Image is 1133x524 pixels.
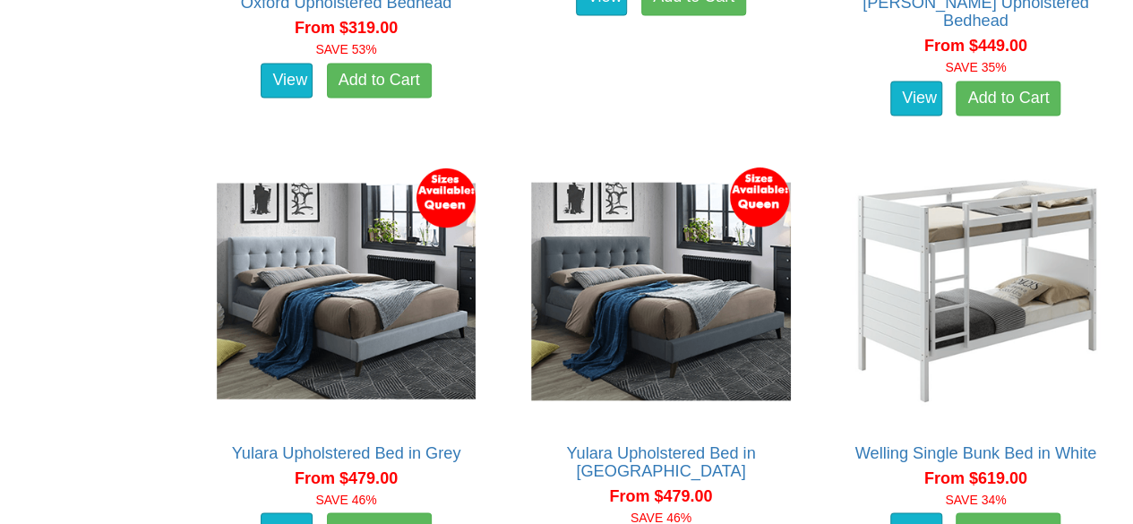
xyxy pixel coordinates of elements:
[924,37,1027,55] span: From $449.00
[212,157,480,425] img: Yulara Upholstered Bed in Grey
[261,63,313,99] a: View
[956,81,1060,116] a: Add to Cart
[631,510,691,524] font: SAVE 46%
[945,492,1006,506] font: SAVE 34%
[232,443,461,461] a: Yulara Upholstered Bed in Grey
[890,81,942,116] a: View
[315,492,376,506] font: SAVE 46%
[924,468,1027,486] span: From $619.00
[842,157,1110,425] img: Welling Single Bunk Bed in White
[854,443,1096,461] a: Welling Single Bunk Bed in White
[295,468,398,486] span: From $479.00
[315,42,376,56] font: SAVE 53%
[327,63,432,99] a: Add to Cart
[566,443,755,479] a: Yulara Upholstered Bed in [GEOGRAPHIC_DATA]
[609,486,712,504] span: From $479.00
[295,19,398,37] span: From $319.00
[527,157,794,425] img: Yulara Upholstered Bed in Charcoal
[945,60,1006,74] font: SAVE 35%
